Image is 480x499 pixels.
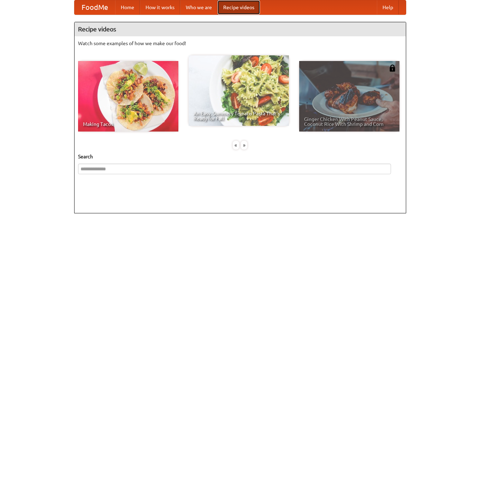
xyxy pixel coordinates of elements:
a: How it works [140,0,180,14]
a: Help [377,0,399,14]
span: Making Tacos [83,122,173,127]
a: FoodMe [75,0,115,14]
a: Home [115,0,140,14]
a: An Easy, Summery Tomato Pasta That's Ready for Fall [189,55,289,126]
a: Recipe videos [218,0,260,14]
div: » [241,141,247,150]
div: « [233,141,239,150]
a: Making Tacos [78,61,178,132]
h4: Recipe videos [75,22,406,36]
h5: Search [78,153,402,160]
img: 483408.png [389,65,396,72]
p: Watch some examples of how we make our food! [78,40,402,47]
a: Who we are [180,0,218,14]
span: An Easy, Summery Tomato Pasta That's Ready for Fall [194,111,284,121]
